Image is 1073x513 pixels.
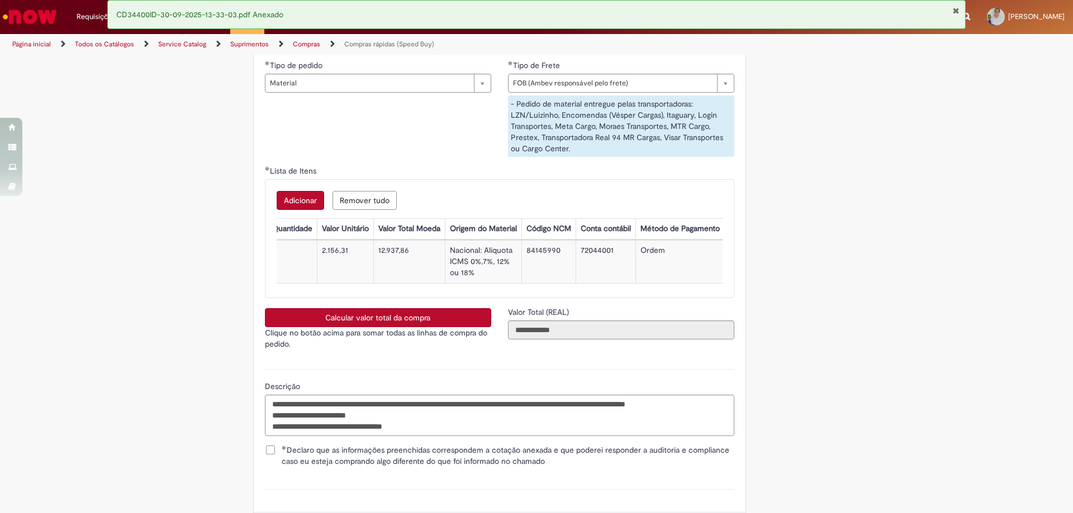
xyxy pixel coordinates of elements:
[373,241,445,284] td: 12.937,86
[635,219,724,239] th: Método de Pagamento
[344,40,434,49] a: Compras rápidas (Speed Buy)
[282,444,734,467] span: Declaro que as informações preenchidas correspondem a cotação anexada e que poderei responder a a...
[265,61,270,65] span: Obrigatório Preenchido
[635,241,724,284] td: Ordem
[265,327,491,349] p: Clique no botão acima para somar todas as linhas de compra do pedido.
[265,381,302,391] span: Descrição
[267,241,317,284] td: 6
[12,40,51,49] a: Página inicial
[158,40,206,49] a: Service Catalog
[317,219,373,239] th: Valor Unitário
[576,241,635,284] td: 72044001
[952,6,960,15] button: Fechar Notificação
[8,34,707,55] ul: Trilhas de página
[265,308,491,327] button: Calcular valor total da compra
[267,219,317,239] th: Quantidade
[265,395,734,436] textarea: Descrição
[265,166,270,171] span: Obrigatório Preenchido
[521,241,576,284] td: 84145990
[521,219,576,239] th: Código NCM
[445,219,521,239] th: Origem do Material
[513,60,562,70] span: Tipo de Frete
[270,166,319,176] span: Lista de Itens
[373,219,445,239] th: Valor Total Moeda
[513,74,711,92] span: FOB (Ambev responsável pelo frete)
[508,61,513,65] span: Obrigatório Preenchido
[277,191,324,210] button: Add a row for Lista de Itens
[1,6,59,28] img: ServiceNow
[508,95,734,157] div: - Pedido de material entregue pelas transportadoras: LZN/Luizinho, Encomendas (Vésper Cargas), It...
[77,11,116,22] span: Requisições
[270,60,325,70] span: Tipo de pedido
[293,40,320,49] a: Compras
[75,40,134,49] a: Todos os Catálogos
[508,320,734,339] input: Valor Total (REAL)
[333,191,397,210] button: Remove all rows for Lista de Itens
[1008,12,1065,21] span: [PERSON_NAME]
[508,306,571,318] label: Somente leitura - Valor Total (REAL)
[270,74,468,92] span: Material
[445,241,521,284] td: Nacional: Alíquota ICMS 0%,7%, 12% ou 18%
[116,9,283,20] span: CD34400ID-30-09-2025-13-33-03.pdf Anexado
[230,40,269,49] a: Suprimentos
[576,219,635,239] th: Conta contábil
[317,241,373,284] td: 2.156,31
[282,445,287,450] span: Obrigatório Preenchido
[508,307,571,317] span: Somente leitura - Valor Total (REAL)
